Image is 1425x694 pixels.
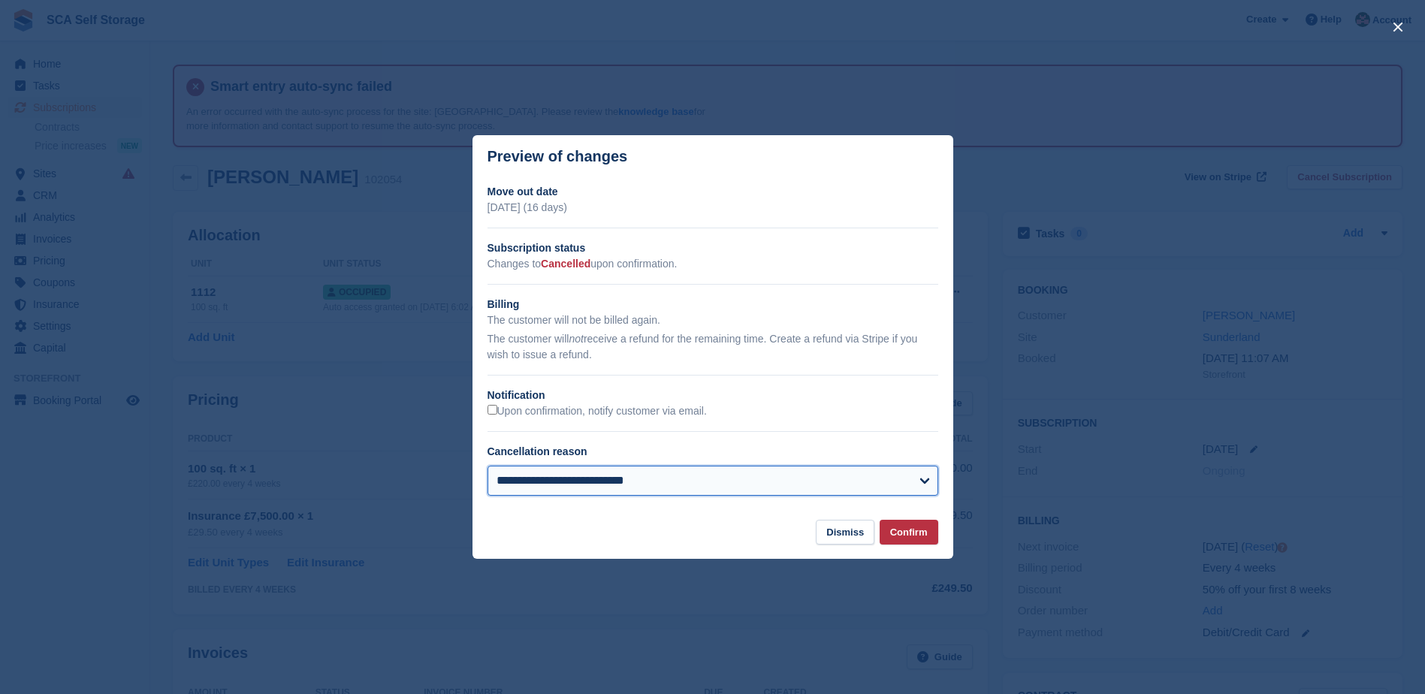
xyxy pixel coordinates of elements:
[488,148,628,165] p: Preview of changes
[488,388,938,403] h2: Notification
[488,405,707,418] label: Upon confirmation, notify customer via email.
[569,333,583,345] em: not
[541,258,590,270] span: Cancelled
[488,312,938,328] p: The customer will not be billed again.
[488,240,938,256] h2: Subscription status
[488,297,938,312] h2: Billing
[1386,15,1410,39] button: close
[488,184,938,200] h2: Move out date
[816,520,874,545] button: Dismiss
[488,331,938,363] p: The customer will receive a refund for the remaining time. Create a refund via Stripe if you wish...
[488,405,497,415] input: Upon confirmation, notify customer via email.
[488,200,938,216] p: [DATE] (16 days)
[488,256,938,272] p: Changes to upon confirmation.
[880,520,938,545] button: Confirm
[488,445,587,457] label: Cancellation reason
